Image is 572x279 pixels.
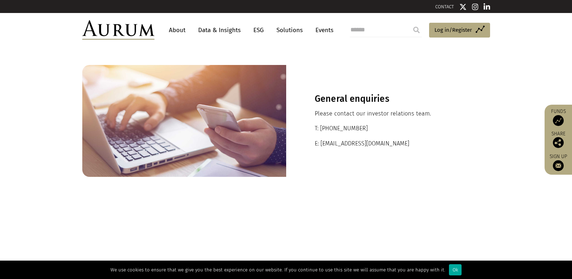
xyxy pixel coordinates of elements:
a: Solutions [273,23,306,37]
a: Funds [548,108,568,126]
img: Share this post [553,137,564,148]
img: Twitter icon [459,3,467,10]
img: Aurum [82,20,154,40]
input: Submit [409,23,424,37]
p: Please contact our investor relations team. [315,109,462,118]
a: ESG [250,23,267,37]
a: CONTACT [435,4,454,9]
a: Sign up [548,153,568,171]
a: Events [312,23,333,37]
h3: General enquiries [315,93,462,104]
a: Log in/Register [429,23,490,38]
img: Access Funds [553,115,564,126]
span: Log in/Register [435,26,472,34]
img: Linkedin icon [484,3,490,10]
h1: Global Offices [82,231,488,245]
div: Share [548,131,568,148]
img: Sign up to our newsletter [553,160,564,171]
p: T: [PHONE_NUMBER] [315,124,462,133]
a: About [165,23,189,37]
img: Instagram icon [472,3,479,10]
a: Data & Insights [195,23,244,37]
div: Ok [449,264,462,275]
p: E: [EMAIL_ADDRESS][DOMAIN_NAME] [315,139,462,148]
